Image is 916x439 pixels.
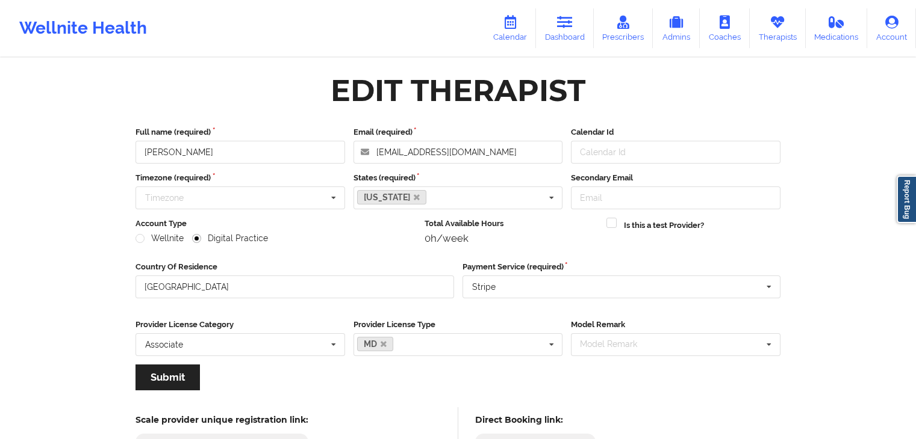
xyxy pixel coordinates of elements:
[806,8,868,48] a: Medications
[594,8,653,48] a: Prescribers
[536,8,594,48] a: Dashboard
[136,172,345,184] label: Timezone (required)
[653,8,700,48] a: Admins
[425,218,599,230] label: Total Available Hours
[354,126,563,138] label: Email (required)
[354,319,563,331] label: Provider License Type
[571,141,780,164] input: Calendar Id
[571,319,780,331] label: Model Remark
[425,232,599,244] div: 0h/week
[145,194,184,202] div: Timezone
[331,72,585,109] div: Edit Therapist
[136,141,345,164] input: Full name
[571,126,780,138] label: Calendar Id
[354,172,563,184] label: States (required)
[192,233,268,244] label: Digital Practice
[145,340,183,349] div: Associate
[571,186,780,209] input: Email
[136,364,200,390] button: Submit
[357,337,394,351] a: MD
[136,261,454,273] label: Country Of Residence
[700,8,750,48] a: Coaches
[577,337,655,351] div: Model Remark
[867,8,916,48] a: Account
[136,126,345,138] label: Full name (required)
[624,219,704,232] label: Is this a test Provider?
[475,414,596,425] h5: Direct Booking link:
[472,283,496,291] div: Stripe
[136,233,184,244] label: Wellnite
[897,176,916,223] a: Report Bug
[136,414,308,425] h5: Scale provider unique registration link:
[484,8,536,48] a: Calendar
[571,172,780,184] label: Secondary Email
[136,218,416,230] label: Account Type
[136,319,345,331] label: Provider License Category
[354,141,563,164] input: Email address
[750,8,806,48] a: Therapists
[357,190,427,204] a: [US_STATE]
[463,261,781,273] label: Payment Service (required)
